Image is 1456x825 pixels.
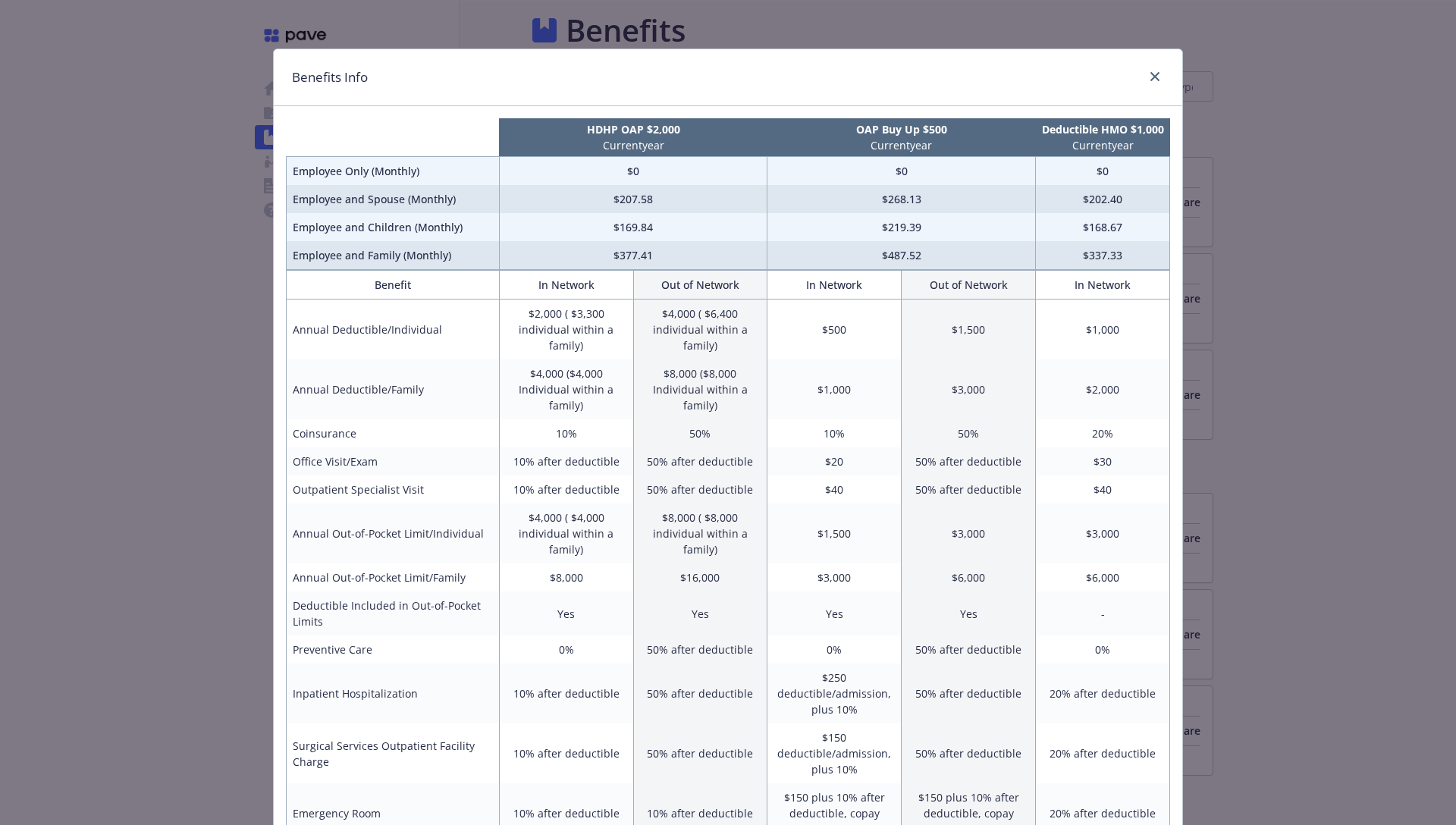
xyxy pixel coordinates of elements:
td: - [1036,591,1170,635]
td: $6,000 [1036,563,1170,591]
td: 50% after deductible [902,447,1036,475]
td: 20% after deductible [1036,663,1170,723]
td: 10% [499,419,633,447]
td: $0 [767,157,1036,186]
td: $2,000 ( $3,300 individual within a family) [499,300,633,360]
td: $377.41 [499,241,767,270]
td: Preventive Care [287,635,500,663]
td: 50% after deductible [902,723,1036,783]
td: $3,000 [902,359,1036,419]
td: $202.40 [1036,185,1170,213]
td: Yes [767,591,902,635]
td: Office Visit/Exam [287,447,500,475]
th: Out of Network [902,271,1036,300]
td: $6,000 [902,563,1036,591]
td: 50% after deductible [633,723,767,783]
td: $8,000 ( $8,000 individual within a family) [633,503,767,563]
td: Annual Out-of-Pocket Limit/Individual [287,503,500,563]
td: $168.67 [1036,213,1170,241]
p: HDHP OAP $2,000 [502,121,764,137]
td: Deductible Included in Out-of-Pocket Limits [287,591,500,635]
p: Current year [502,137,764,153]
td: $0 [499,157,767,186]
td: Employee and Family (Monthly) [287,241,500,270]
td: 50% [902,419,1036,447]
th: In Network [767,271,902,300]
th: intentionally left blank [287,118,500,157]
td: 0% [1036,635,1170,663]
td: Coinsurance [287,419,500,447]
td: $3,000 [767,563,902,591]
td: 50% after deductible [633,635,767,663]
td: Employee and Spouse (Monthly) [287,185,500,213]
td: 50% after deductible [633,447,767,475]
th: In Network [1036,271,1170,300]
th: Benefit [287,271,500,300]
td: $20 [767,447,902,475]
td: Annual Out-of-Pocket Limit/Family [287,563,500,591]
a: close [1146,67,1164,86]
td: Yes [902,591,1036,635]
td: $8,000 ($8,000 Individual within a family) [633,359,767,419]
h1: Benefits Info [292,67,368,87]
td: 0% [499,635,633,663]
td: $500 [767,300,902,360]
td: $250 deductible/admission, plus 10% [767,663,902,723]
td: $219.39 [767,213,1036,241]
th: In Network [499,271,633,300]
td: $4,000 ( $4,000 individual within a family) [499,503,633,563]
td: $150 deductible/admission, plus 10% [767,723,902,783]
td: 10% after deductible [499,723,633,783]
td: $4,000 ( $6,400 individual within a family) [633,300,767,360]
td: $487.52 [767,241,1036,270]
td: $2,000 [1036,359,1170,419]
td: 10% after deductible [499,447,633,475]
td: $1,000 [1036,300,1170,360]
td: 50% [633,419,767,447]
td: $337.33 [1036,241,1170,270]
td: Surgical Services Outpatient Facility Charge [287,723,500,783]
td: Annual Deductible/Family [287,359,500,419]
td: $169.84 [499,213,767,241]
th: Out of Network [633,271,767,300]
td: 10% after deductible [499,663,633,723]
td: Yes [633,591,767,635]
td: 50% after deductible [902,663,1036,723]
td: $3,000 [1036,503,1170,563]
td: $4,000 ($4,000 Individual within a family) [499,359,633,419]
td: 20% after deductible [1036,723,1170,783]
td: $16,000 [633,563,767,591]
td: $1,500 [902,300,1036,360]
td: $1,500 [767,503,902,563]
td: 10% [767,419,902,447]
td: $0 [1036,157,1170,186]
p: Current year [770,137,1033,153]
td: Annual Deductible/Individual [287,300,500,360]
td: 10% after deductible [499,475,633,503]
p: Current year [1039,137,1167,153]
td: 50% after deductible [633,475,767,503]
td: 50% after deductible [902,475,1036,503]
td: $8,000 [499,563,633,591]
p: Deductible HMO $1,000 [1039,121,1167,137]
td: Yes [499,591,633,635]
td: Outpatient Specialist Visit [287,475,500,503]
td: $30 [1036,447,1170,475]
td: $40 [1036,475,1170,503]
td: 20% [1036,419,1170,447]
td: Employee and Children (Monthly) [287,213,500,241]
td: 50% after deductible [633,663,767,723]
td: 0% [767,635,902,663]
td: Inpatient Hospitalization [287,663,500,723]
td: 50% after deductible [902,635,1036,663]
td: Employee Only (Monthly) [287,157,500,186]
td: $207.58 [499,185,767,213]
td: $40 [767,475,902,503]
p: OAP Buy Up $500 [770,121,1033,137]
td: $268.13 [767,185,1036,213]
td: $3,000 [902,503,1036,563]
td: $1,000 [767,359,902,419]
